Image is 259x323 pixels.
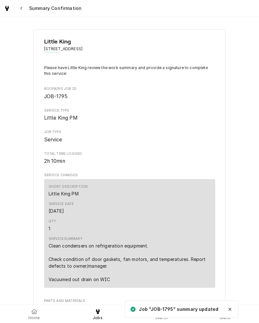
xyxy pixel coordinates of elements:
[44,108,215,122] div: Service Type
[44,151,215,156] span: Total Time Logged
[3,306,66,322] a: Home
[49,190,79,197] div: Short Description
[220,315,230,320] span: Menu
[44,93,67,99] span: JOB-1795
[49,242,211,283] div: Clean condensers on refrigeration equipment. Check condition of door gaskets, fan motors, and tem...
[44,115,78,121] span: Little King PM
[44,130,215,135] span: Job Type
[49,219,57,232] div: Quantity
[44,173,215,290] div: Service Charges
[44,108,215,113] span: Service Type
[44,130,215,143] div: Job Type
[49,219,57,224] div: Qty.
[44,86,215,100] div: Roopairs Job ID
[44,136,215,144] span: Job Type
[155,315,168,320] span: Search
[49,184,88,189] div: Short Description
[44,298,215,303] span: Parts and Materials
[44,86,215,91] span: Roopairs Job ID
[49,236,82,241] div: Service Summary
[44,298,215,311] div: Parts and Materials
[16,3,27,14] button: Navigate back
[44,46,215,52] span: Address
[1,3,13,14] a: Go to Jobs
[27,5,82,12] span: Summary Confirmation
[44,93,215,100] span: Roopairs Job ID
[44,173,215,178] span: Service Charges
[49,201,74,207] div: Service Date
[44,157,215,165] span: Total Time Logged
[44,65,215,77] p: Please have Little King review the work summary and provide a signature to complete this service:
[49,208,64,214] div: Service Date
[66,306,129,322] a: Jobs
[44,158,65,164] span: 2h 10min
[44,151,215,165] div: Total Time Logged
[44,37,215,46] span: Name
[44,179,215,288] div: Line Item
[139,306,219,312] div: Job "JOB-1795" summary updated
[44,179,215,291] div: Service Charges List
[93,315,103,320] span: Jobs
[49,184,88,197] div: Short Description
[44,137,62,143] span: Service
[49,201,74,214] div: Service Date
[28,315,40,320] span: Home
[44,37,215,57] div: Client Information
[44,114,215,122] span: Service Type
[49,225,50,232] div: Quantity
